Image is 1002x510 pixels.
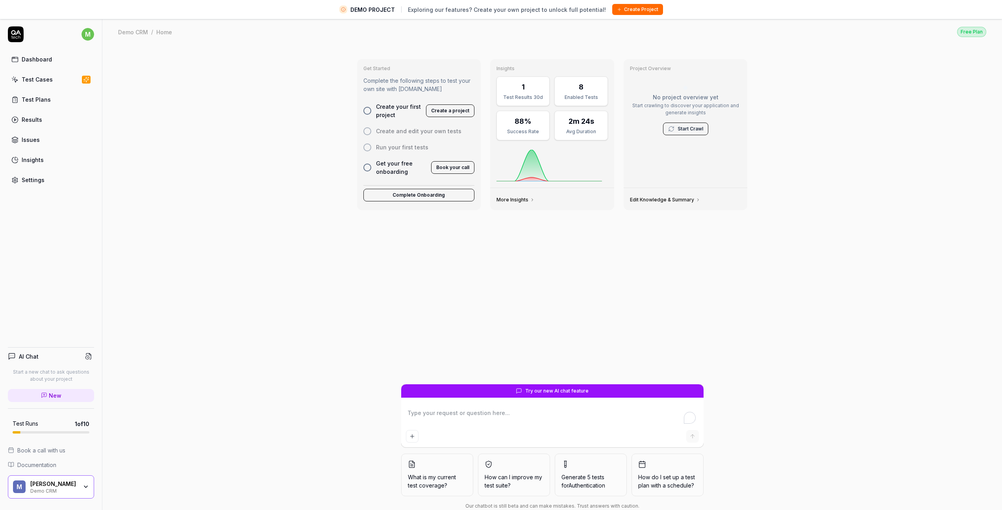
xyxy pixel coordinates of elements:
div: Results [22,115,42,124]
p: Complete the following steps to test your own site with [DOMAIN_NAME] [363,76,475,93]
button: Book your call [431,161,474,174]
span: What is my current test coverage? [408,473,467,490]
a: Start Crawl [678,125,703,132]
span: Run your first tests [376,143,428,151]
a: Dashboard [8,52,94,67]
div: Demo CRM [118,28,148,36]
span: Create your first project [376,102,422,119]
span: M [13,480,26,493]
div: 8 [579,82,583,92]
div: 1 [522,82,525,92]
div: Dashboard [22,55,52,63]
button: Free Plan [957,26,986,37]
button: How do I set up a test plan with a schedule? [632,454,704,496]
h3: Get Started [363,65,475,72]
button: How can I improve my test suite? [478,454,550,496]
h4: AI Chat [19,352,39,361]
span: Get your free onboarding [376,159,427,176]
span: Generate 5 tests for Authentication [561,474,605,489]
span: m [81,28,94,41]
a: More Insights [496,197,535,203]
a: Issues [8,132,94,147]
button: Add attachment [406,430,419,443]
span: 1 of 10 [75,420,89,428]
button: m [81,26,94,42]
span: Try our new AI chat feature [525,387,589,395]
a: Test Cases [8,72,94,87]
span: Documentation [17,461,56,469]
a: Create a project [426,106,474,114]
a: Book your call [431,163,474,171]
div: Avg Duration [559,128,602,135]
h5: Test Runs [13,420,38,427]
span: New [49,391,61,400]
textarea: To enrich screen reader interactions, please activate Accessibility in Grammarly extension settings [406,407,699,427]
span: Exploring our features? Create your own project to unlock full potential! [408,6,606,14]
div: Free Plan [957,27,986,37]
span: DEMO PROJECT [350,6,395,14]
a: Test Plans [8,92,94,107]
h3: Insights [496,65,608,72]
span: Book a call with us [17,446,65,454]
button: Create a project [426,104,474,117]
button: Complete Onboarding [363,189,475,201]
span: How do I set up a test plan with a schedule? [638,473,697,490]
div: Test Results 30d [502,94,545,101]
div: 88% [515,116,532,127]
div: Home [156,28,172,36]
button: Generate 5 tests forAuthentication [555,454,627,496]
a: Settings [8,172,94,188]
h3: Project Overview [630,65,741,72]
a: Insights [8,152,94,168]
button: What is my current test coverage? [401,454,473,496]
span: How can I improve my test suite? [485,473,543,490]
a: Book a call with us [8,446,94,454]
button: M[PERSON_NAME]Demo CRM [8,475,94,499]
div: 2m 24s [569,116,594,127]
div: Our chatbot is still beta and can make mistakes. Trust answers with caution. [401,503,704,510]
div: Insights [22,156,44,164]
a: Results [8,112,94,127]
a: Edit Knowledge & Summary [630,197,700,203]
div: Test Cases [22,75,53,84]
p: No project overview yet [630,93,741,101]
p: Start a new chat to ask questions about your project [8,369,94,383]
div: Success Rate [502,128,545,135]
div: Michel Törnström Norlèn [30,480,78,488]
div: Settings [22,176,44,184]
p: Start crawling to discover your application and generate insights [630,102,741,116]
div: Enabled Tests [559,94,602,101]
div: Issues [22,136,40,144]
span: Create and edit your own tests [376,127,461,135]
a: New [8,389,94,402]
button: Create Project [612,4,663,15]
div: Test Plans [22,95,51,104]
div: Demo CRM [30,487,78,493]
a: Documentation [8,461,94,469]
div: / [151,28,153,36]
